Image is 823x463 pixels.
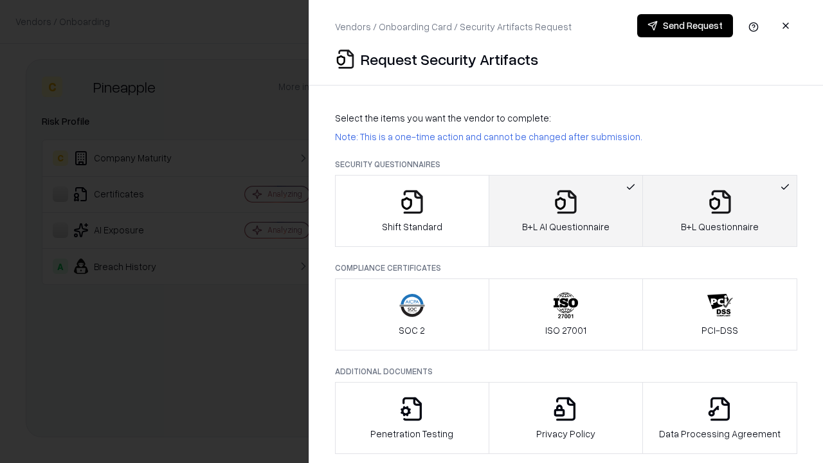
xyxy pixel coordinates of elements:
p: Compliance Certificates [335,262,797,273]
p: ISO 27001 [545,323,586,337]
button: PCI-DSS [642,278,797,350]
button: ISO 27001 [489,278,644,350]
p: Privacy Policy [536,427,595,440]
p: Vendors / Onboarding Card / Security Artifacts Request [335,20,572,33]
p: B+L Questionnaire [681,220,759,233]
p: Request Security Artifacts [361,49,538,69]
button: Penetration Testing [335,382,489,454]
p: Additional Documents [335,366,797,377]
p: Penetration Testing [370,427,453,440]
p: Shift Standard [382,220,442,233]
button: SOC 2 [335,278,489,350]
p: SOC 2 [399,323,425,337]
button: Send Request [637,14,733,37]
p: B+L AI Questionnaire [522,220,610,233]
p: Note: This is a one-time action and cannot be changed after submission. [335,130,797,143]
p: PCI-DSS [701,323,738,337]
p: Data Processing Agreement [659,427,781,440]
button: B+L AI Questionnaire [489,175,644,247]
button: B+L Questionnaire [642,175,797,247]
button: Privacy Policy [489,382,644,454]
button: Shift Standard [335,175,489,247]
p: Select the items you want the vendor to complete: [335,111,797,125]
p: Security Questionnaires [335,159,797,170]
button: Data Processing Agreement [642,382,797,454]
